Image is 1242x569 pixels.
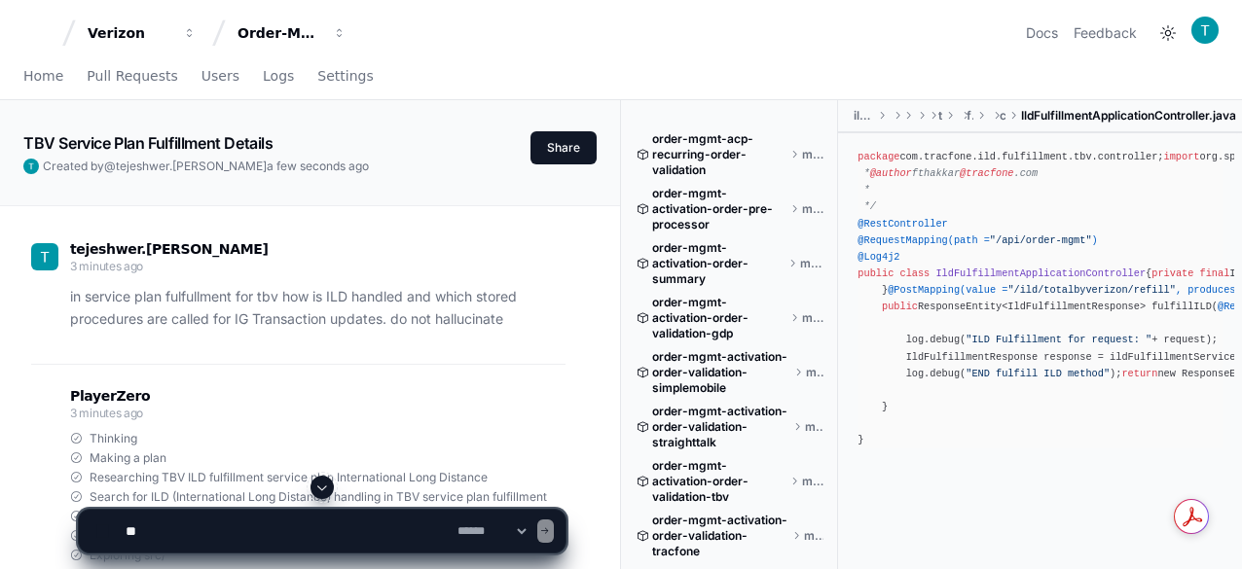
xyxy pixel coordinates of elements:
[87,70,177,82] span: Pull Requests
[806,365,824,380] span: master
[966,334,1151,345] span: "ILD Fulfillment for request: "
[116,159,267,173] span: tejeshwer.[PERSON_NAME]
[858,151,899,162] span: package
[80,16,204,51] button: Verizon
[938,108,942,124] span: tracfone
[882,301,918,312] span: public
[1021,108,1236,124] span: IldFulfillmentApplicationController.java
[1000,108,1005,124] span: controller
[23,70,63,82] span: Home
[263,54,294,99] a: Logs
[530,131,597,164] button: Share
[104,159,116,173] span: @
[43,159,369,174] span: Created by
[90,450,166,466] span: Making a plan
[899,267,930,279] span: class
[858,218,947,230] span: @RestController
[87,54,177,99] a: Pull Requests
[990,234,1092,246] span: "/api/order-mgmt"
[652,404,789,450] span: order-mgmt-activation-order-validation-straighttalk
[31,243,58,270] img: ACg8ocL-P3SnoSMinE6cJ4KuvimZdrZkjavFcOgZl8SznIp-YIbKyw=s96-c
[1200,267,1230,279] span: final
[70,390,150,402] span: PlayerZero
[652,349,790,396] span: order-mgmt-activation-order-validation-simplemobile
[652,131,786,178] span: order-mgmt-acp-recurring-order-validation
[88,23,171,43] div: Verizon
[802,474,823,489] span: master
[70,241,269,257] span: tejeshwer.[PERSON_NAME]
[1164,151,1200,162] span: import
[23,54,63,99] a: Home
[201,54,239,99] a: Users
[230,16,354,51] button: Order-Management-Legacy
[858,267,894,279] span: public
[317,54,373,99] a: Settings
[652,295,786,341] span: order-mgmt-activation-order-validation-gdp
[70,406,143,420] span: 3 minutes ago
[802,147,823,162] span: master
[935,267,1146,279] span: IldFulfillmentApplicationController
[1074,23,1137,43] button: Feedback
[652,240,785,287] span: order-mgmt-activation-order-summary
[1026,23,1058,43] a: Docs
[70,259,143,273] span: 3 minutes ago
[267,159,369,173] span: a few seconds ago
[70,286,566,331] p: in service plan fulfullment for tbv how is ILD handled and which stored procedures are called for...
[90,431,137,446] span: Thinking
[263,70,294,82] span: Logs
[1121,368,1157,379] span: return
[858,251,899,263] span: @Log4j2
[967,108,973,124] span: fulfillment
[960,167,1013,179] span: @tracfone
[966,368,1110,379] span: "END fulfill ILD method"
[90,470,488,485] span: Researching TBV ILD fulfillment service plan International Long Distance
[858,149,1223,448] div: com.tracfone.ild.fulfillment.tbv.controller; org.springframework.http.HttpStatus; org.springframe...
[802,310,823,326] span: master
[23,133,274,153] app-text-character-animate: TBV Service Plan Fulfillment Details
[23,159,39,174] img: ACg8ocL-P3SnoSMinE6cJ4KuvimZdrZkjavFcOgZl8SznIp-YIbKyw=s96-c
[1151,267,1193,279] span: private
[858,234,1097,246] span: @RequestMapping(path = )
[802,201,823,217] span: master
[652,458,786,505] span: order-mgmt-activation-order-validation-tbv
[1007,284,1176,296] span: "/ild/totalbyverizon/refill"
[237,23,321,43] div: Order-Management-Legacy
[805,419,823,435] span: master
[854,108,874,124] span: ild-fulfillment-tbv
[1191,17,1219,44] img: ACg8ocL-P3SnoSMinE6cJ4KuvimZdrZkjavFcOgZl8SznIp-YIbKyw=s96-c
[317,70,373,82] span: Settings
[201,70,239,82] span: Users
[800,256,823,271] span: master
[652,186,786,232] span: order-mgmt-activation-order-pre-processor
[870,167,912,179] span: @author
